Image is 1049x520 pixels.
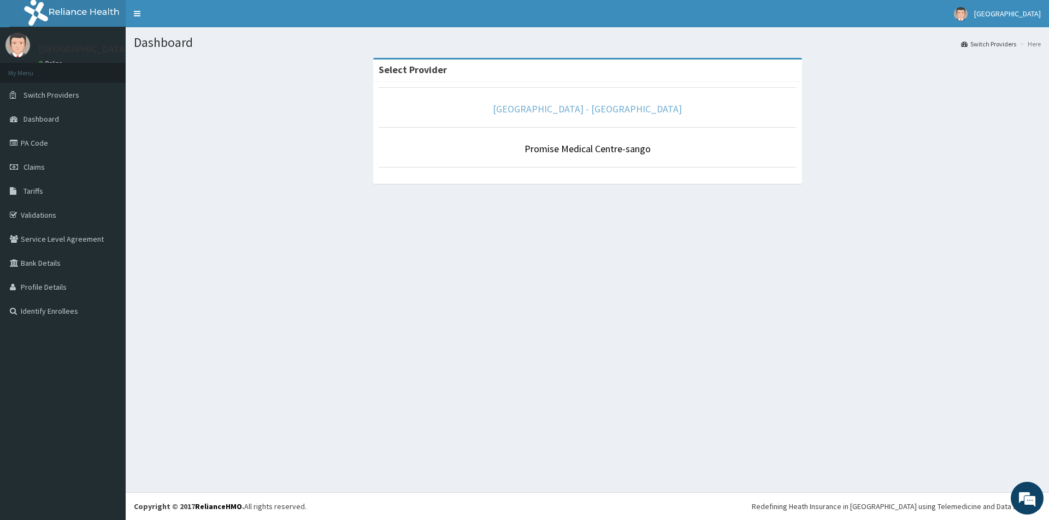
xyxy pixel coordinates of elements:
[195,501,242,511] a: RelianceHMO
[23,186,43,196] span: Tariffs
[5,298,208,336] textarea: Type your message and hit 'Enter'
[57,61,184,75] div: Chat with us now
[23,162,45,172] span: Claims
[974,9,1041,19] span: [GEOGRAPHIC_DATA]
[20,55,44,82] img: d_794563401_company_1708531726252_794563401
[134,501,244,511] strong: Copyright © 2017 .
[38,59,64,67] a: Online
[63,138,151,248] span: We're online!
[752,501,1041,512] div: Redefining Heath Insurance in [GEOGRAPHIC_DATA] using Telemedicine and Data Science!
[961,39,1016,49] a: Switch Providers
[38,44,128,54] p: [GEOGRAPHIC_DATA]
[179,5,205,32] div: Minimize live chat window
[954,7,968,21] img: User Image
[379,63,447,76] strong: Select Provider
[1017,39,1041,49] li: Here
[5,33,30,57] img: User Image
[23,90,79,100] span: Switch Providers
[524,142,651,155] a: Promise Medical Centre-sango
[126,492,1049,520] footer: All rights reserved.
[23,114,59,124] span: Dashboard
[134,35,1041,50] h1: Dashboard
[493,103,682,115] a: [GEOGRAPHIC_DATA] - [GEOGRAPHIC_DATA]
